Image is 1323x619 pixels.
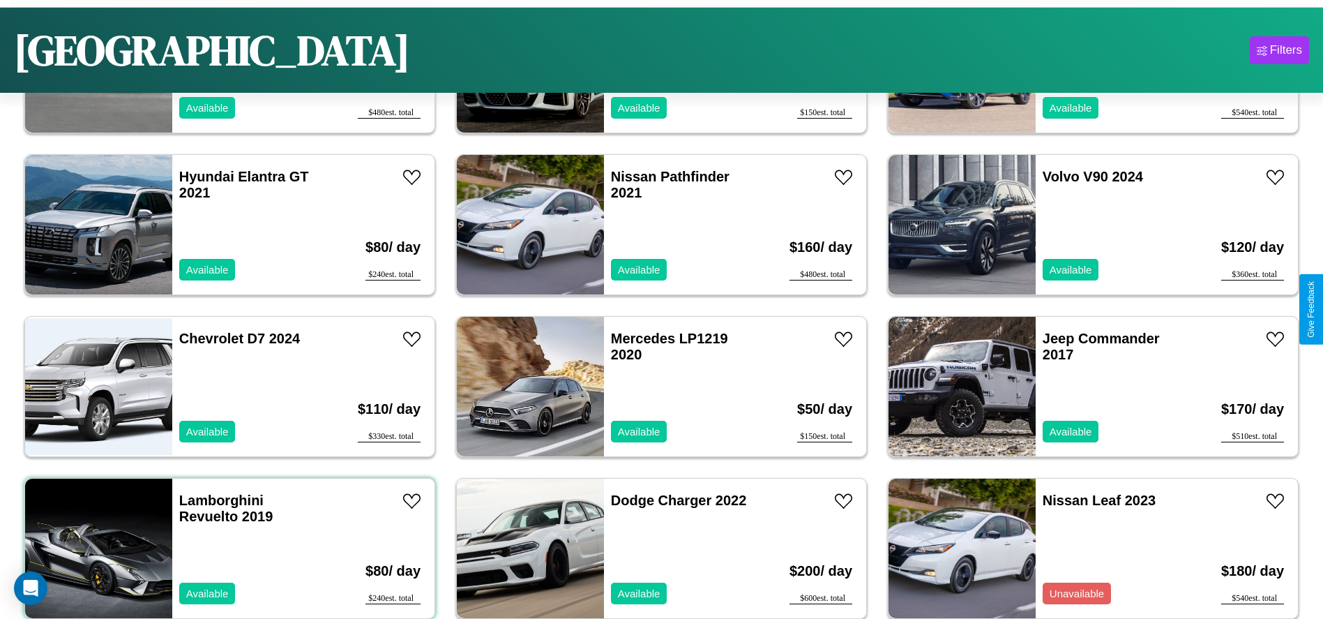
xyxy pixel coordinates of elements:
[14,22,410,79] h1: [GEOGRAPHIC_DATA]
[1050,422,1092,441] p: Available
[186,584,229,603] p: Available
[179,169,309,200] a: Hyundai Elantra GT 2021
[14,572,47,605] div: Open Intercom Messenger
[179,331,300,346] a: Chevrolet D7 2024
[358,387,421,431] h3: $ 110 / day
[1043,493,1156,508] a: Nissan Leaf 2023
[1050,584,1104,603] p: Unavailable
[1050,260,1092,279] p: Available
[1221,269,1284,281] div: $ 360 est. total
[789,225,852,269] h3: $ 160 / day
[1221,107,1284,119] div: $ 540 est. total
[365,593,421,604] div: $ 240 est. total
[186,98,229,117] p: Available
[1221,225,1284,269] h3: $ 120 / day
[358,107,421,119] div: $ 480 est. total
[179,493,273,524] a: Lamborghini Revuelto 2019
[186,260,229,279] p: Available
[365,269,421,281] div: $ 240 est. total
[797,431,852,442] div: $ 150 est. total
[611,169,729,200] a: Nissan Pathfinder 2021
[1043,169,1143,184] a: Volvo V90 2024
[797,387,852,431] h3: $ 50 / day
[1221,549,1284,593] h3: $ 180 / day
[618,260,660,279] p: Available
[618,584,660,603] p: Available
[611,331,728,362] a: Mercedes LP1219 2020
[1221,431,1284,442] div: $ 510 est. total
[789,593,852,604] div: $ 600 est. total
[186,422,229,441] p: Available
[611,493,747,508] a: Dodge Charger 2022
[1270,43,1302,57] div: Filters
[1221,387,1284,431] h3: $ 170 / day
[618,422,660,441] p: Available
[1050,98,1092,117] p: Available
[789,269,852,281] div: $ 480 est. total
[1221,593,1284,604] div: $ 540 est. total
[365,549,421,593] h3: $ 80 / day
[618,98,660,117] p: Available
[1250,36,1309,64] button: Filters
[365,225,421,269] h3: $ 80 / day
[1306,281,1316,338] div: Give Feedback
[1043,331,1160,362] a: Jeep Commander 2017
[789,549,852,593] h3: $ 200 / day
[797,107,852,119] div: $ 150 est. total
[358,431,421,442] div: $ 330 est. total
